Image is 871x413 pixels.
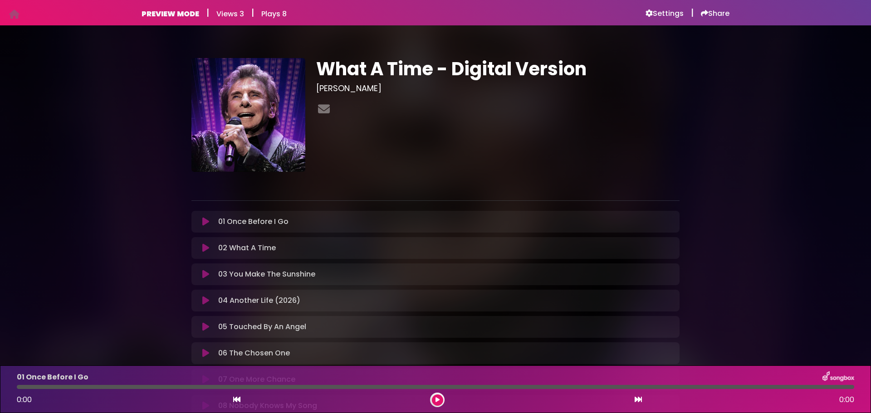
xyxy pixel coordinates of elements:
h3: [PERSON_NAME] [316,83,680,93]
h5: | [691,7,694,18]
h5: | [206,7,209,18]
span: 0:00 [839,394,854,405]
p: 04 Another Life (2026) [218,295,300,306]
p: 01 Once Before I Go [17,372,88,383]
a: Share [701,9,729,18]
p: 02 What A Time [218,243,276,253]
img: 6qwFYesTPurQnItdpMxg [191,58,305,172]
h6: Plays 8 [261,10,287,18]
h5: | [251,7,254,18]
h6: Views 3 [216,10,244,18]
img: songbox-logo-white.png [822,371,854,383]
p: 01 Once Before I Go [218,216,289,227]
p: 03 You Make The Sunshine [218,269,315,280]
p: 05 Touched By An Angel [218,321,306,332]
p: 06 The Chosen One [218,348,290,359]
span: 0:00 [17,394,32,405]
a: Settings [646,9,684,18]
h6: PREVIEW MODE [142,10,199,18]
h1: What A Time - Digital Version [316,58,680,80]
